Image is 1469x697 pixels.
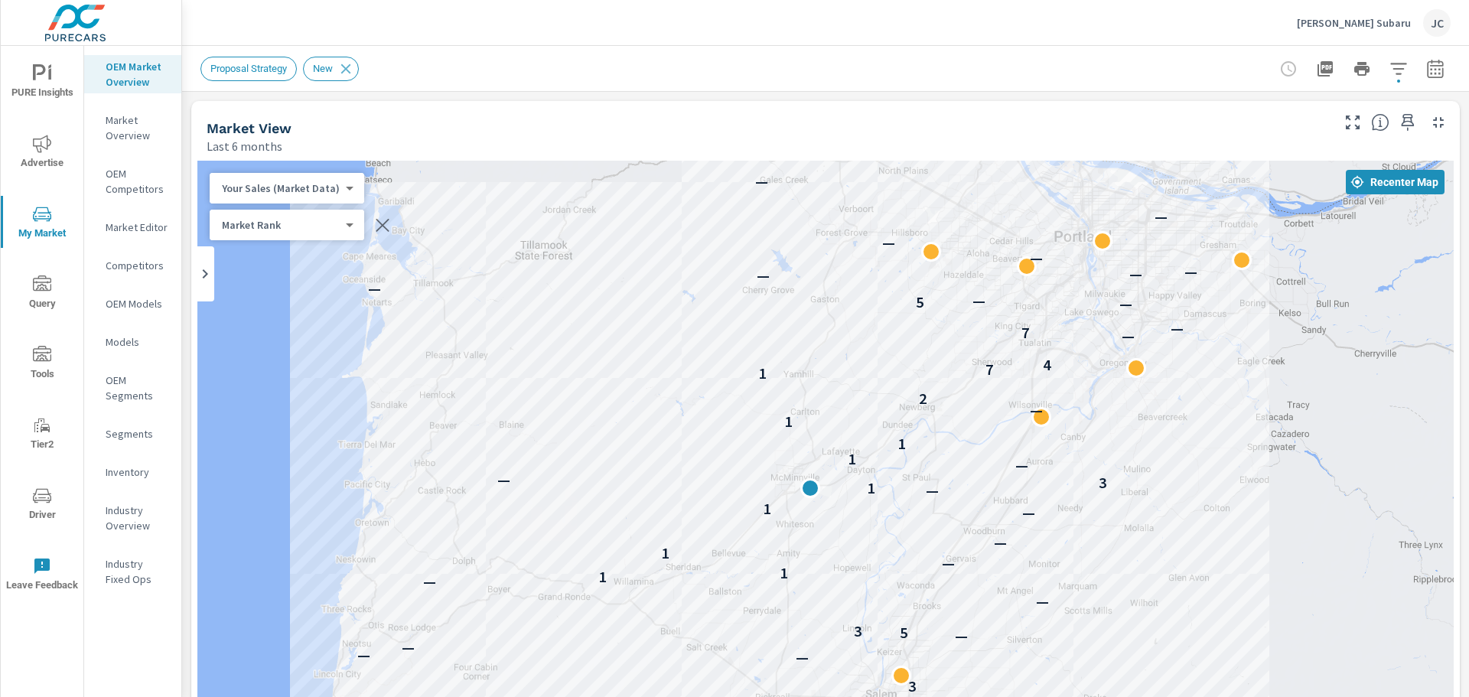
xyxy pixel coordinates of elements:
p: 7 [1021,324,1030,342]
p: Market Overview [106,112,169,143]
p: 1 [897,435,906,453]
p: — [994,533,1007,552]
div: JC [1423,9,1451,37]
p: 4 [1043,356,1051,374]
div: Industry Fixed Ops [84,552,181,591]
p: — [402,638,415,656]
p: — [1129,265,1142,283]
p: — [1122,327,1135,345]
p: 2 [919,389,927,408]
div: Competitors [84,254,181,277]
span: Query [5,275,79,313]
span: PURE Insights [5,64,79,102]
p: 5 [916,293,924,311]
p: Your Sales (Market Data) [222,181,340,195]
p: 3 [854,622,862,640]
p: — [942,554,955,572]
p: OEM Models [106,296,169,311]
p: — [1036,592,1049,611]
p: — [1155,207,1168,226]
p: — [926,481,939,500]
div: Your Sales (Market Data) [210,218,352,233]
p: 1 [758,364,767,383]
p: 1 [598,568,607,586]
button: Apply Filters [1383,54,1414,84]
p: 7 [985,360,994,379]
p: OEM Segments [106,373,169,403]
span: Find the biggest opportunities in your market for your inventory. Understand by postal code where... [1371,113,1389,132]
p: 1 [784,412,793,431]
p: 1 [661,544,669,562]
div: Models [84,331,181,353]
p: — [1030,401,1043,419]
p: — [1022,503,1035,522]
div: New [303,57,359,81]
button: Recenter Map [1346,170,1445,194]
p: Market Editor [106,220,169,235]
span: Advertise [5,135,79,172]
p: — [757,266,770,285]
p: — [1184,262,1197,281]
span: Proposal Strategy [201,63,296,74]
p: — [497,471,510,489]
div: OEM Models [84,292,181,315]
span: Leave Feedback [5,557,79,594]
div: Market Editor [84,216,181,239]
div: OEM Competitors [84,162,181,200]
p: Market Rank [222,218,340,232]
p: — [1015,456,1028,474]
p: Competitors [106,258,169,273]
div: Market Overview [84,109,181,147]
p: Models [106,334,169,350]
span: My Market [5,205,79,243]
div: OEM Market Overview [84,55,181,93]
span: Driver [5,487,79,524]
p: — [796,648,809,666]
button: Select Date Range [1420,54,1451,84]
div: Inventory [84,461,181,484]
span: Tier2 [5,416,79,454]
div: nav menu [1,46,83,609]
div: Segments [84,422,181,445]
p: 3 [908,677,917,695]
p: — [357,646,370,664]
p: 1 [867,479,875,497]
p: Segments [106,426,169,441]
p: Industry Fixed Ops [106,556,169,587]
p: OEM Market Overview [106,59,169,90]
span: New [304,63,342,74]
p: 1 [848,450,856,468]
p: Last 6 months [207,137,282,155]
p: [PERSON_NAME] Subaru [1297,16,1411,30]
h5: Market View [207,120,292,136]
p: 5 [900,624,908,642]
span: Save this to your personalized report [1396,110,1420,135]
p: — [368,279,381,298]
p: — [423,572,436,591]
p: — [1119,295,1132,313]
button: Minimize Widget [1426,110,1451,135]
div: Your Sales (Market Data) [210,181,352,196]
span: Tools [5,346,79,383]
div: OEM Segments [84,369,181,407]
p: Industry Overview [106,503,169,533]
p: — [1171,319,1184,337]
p: Inventory [106,464,169,480]
p: — [1030,249,1043,267]
button: Make Fullscreen [1340,110,1365,135]
p: — [972,292,985,310]
p: OEM Competitors [106,166,169,197]
p: 3 [1099,474,1107,492]
span: Recenter Map [1352,175,1438,189]
div: Industry Overview [84,499,181,537]
p: 1 [763,500,771,518]
button: Print Report [1347,54,1377,84]
p: — [955,627,968,645]
p: — [882,233,895,252]
p: 1 [780,564,788,582]
button: "Export Report to PDF" [1310,54,1340,84]
p: — [755,172,768,191]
